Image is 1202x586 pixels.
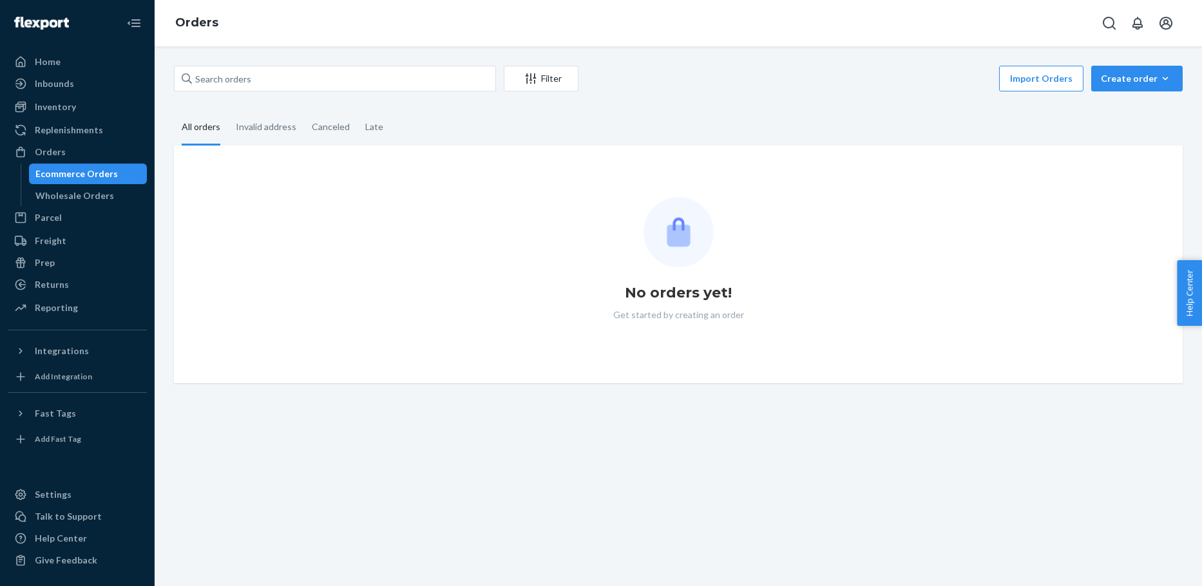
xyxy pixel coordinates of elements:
[35,211,62,224] div: Parcel
[182,110,220,146] div: All orders
[1153,10,1179,36] button: Open account menu
[35,278,69,291] div: Returns
[35,488,72,501] div: Settings
[1125,10,1150,36] button: Open notifications
[8,528,147,549] a: Help Center
[121,10,147,36] button: Close Navigation
[35,407,76,420] div: Fast Tags
[8,142,147,162] a: Orders
[1177,260,1202,326] button: Help Center
[175,15,218,30] a: Orders
[29,164,148,184] a: Ecommerce Orders
[8,550,147,571] button: Give Feedback
[35,167,118,180] div: Ecommerce Orders
[8,252,147,273] a: Prep
[644,197,714,267] img: Empty list
[999,66,1083,91] button: Import Orders
[35,371,92,382] div: Add Integration
[236,110,296,144] div: Invalid address
[8,484,147,505] a: Settings
[165,5,229,42] ol: breadcrumbs
[35,100,76,113] div: Inventory
[35,234,66,247] div: Freight
[35,189,114,202] div: Wholesale Orders
[625,283,732,303] h1: No orders yet!
[8,274,147,295] a: Returns
[35,146,66,158] div: Orders
[8,52,147,72] a: Home
[8,366,147,387] a: Add Integration
[8,298,147,318] a: Reporting
[35,256,55,269] div: Prep
[35,510,102,523] div: Talk to Support
[8,341,147,361] button: Integrations
[35,301,78,314] div: Reporting
[35,55,61,68] div: Home
[504,72,578,85] div: Filter
[35,554,97,567] div: Give Feedback
[8,120,147,140] a: Replenishments
[8,506,147,527] a: Talk to Support
[312,110,350,144] div: Canceled
[1096,10,1122,36] button: Open Search Box
[1101,72,1173,85] div: Create order
[35,77,74,90] div: Inbounds
[504,66,578,91] button: Filter
[35,124,103,137] div: Replenishments
[8,73,147,94] a: Inbounds
[8,97,147,117] a: Inventory
[35,532,87,545] div: Help Center
[174,66,496,91] input: Search orders
[35,433,81,444] div: Add Fast Tag
[8,403,147,424] button: Fast Tags
[8,207,147,228] a: Parcel
[8,231,147,251] a: Freight
[14,17,69,30] img: Flexport logo
[1091,66,1183,91] button: Create order
[365,110,383,144] div: Late
[613,308,744,321] p: Get started by creating an order
[29,185,148,206] a: Wholesale Orders
[8,429,147,449] a: Add Fast Tag
[35,345,89,357] div: Integrations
